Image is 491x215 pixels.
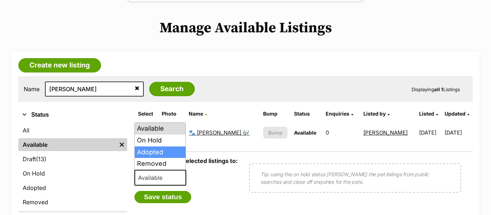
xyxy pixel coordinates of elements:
button: Status [18,110,127,120]
th: Select [135,108,158,120]
li: Removed [135,158,185,170]
span: Listed by [363,111,386,117]
span: Bump [268,129,283,136]
span: (13) [36,155,46,163]
a: Draft [18,153,127,165]
strong: all 1 [434,87,443,92]
button: Bump [263,127,288,139]
th: Bump [260,108,290,120]
a: Listed [419,111,438,117]
a: Listed by [363,111,390,117]
span: translation missing: en.admin.listings.index.attributes.enquiries [326,111,349,117]
a: Adopted [18,181,127,194]
span: Updated [445,111,465,117]
th: Status [291,108,322,120]
a: [PERSON_NAME] [363,129,408,136]
span: Name [189,111,203,117]
a: Updated [445,111,469,117]
span: Available [135,173,170,183]
a: All [18,124,127,137]
span: Listed [419,111,434,117]
td: [DATE] [445,120,472,145]
a: Remove filter [116,138,127,151]
td: [DATE] [416,120,444,145]
a: On Hold [18,167,127,180]
label: Name [24,86,40,92]
th: Photo [159,108,185,120]
span: Available [294,130,316,136]
li: Available [135,123,185,135]
a: Available [18,138,116,151]
a: 🐾 [PERSON_NAME] 🎶 [189,129,249,136]
a: Enquiries [326,111,353,117]
div: Status [18,122,127,211]
label: Update status of selected listings to: [134,157,238,164]
span: Displaying Listings [412,87,460,92]
p: Tip: using the on hold status [PERSON_NAME] the pet listings from public searches and close off e... [261,170,450,186]
td: 0 [323,120,360,145]
input: Search [149,82,195,96]
li: On Hold [135,135,185,146]
span: Available [134,170,186,186]
a: Removed [18,196,127,209]
a: Create new listing [18,58,101,73]
a: Name [189,111,207,117]
li: Adopted [135,146,185,158]
button: Save status [134,191,191,203]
